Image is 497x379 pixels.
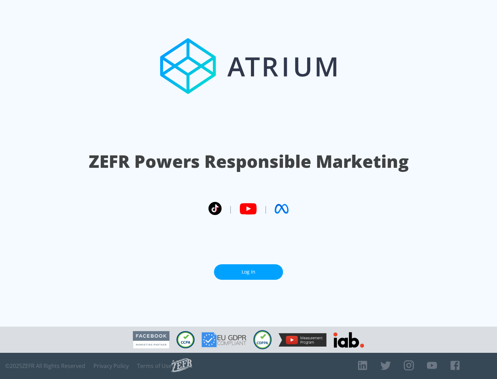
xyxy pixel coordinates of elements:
img: CCPA Compliant [176,331,195,348]
img: COPPA Compliant [253,330,272,349]
h1: ZEFR Powers Responsible Marketing [89,150,409,173]
img: IAB [333,332,364,348]
img: Facebook Marketing Partner [133,331,169,349]
img: GDPR Compliant [202,332,246,347]
span: | [264,204,268,214]
a: Log In [214,264,283,280]
a: Terms of Use [137,362,172,369]
span: | [228,204,233,214]
a: Privacy Policy [94,362,129,369]
img: YouTube Measurement Program [279,333,327,347]
span: © 2025 ZEFR All Rights Reserved [5,362,85,369]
